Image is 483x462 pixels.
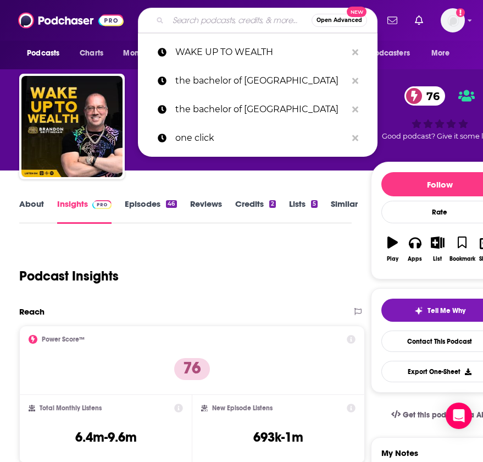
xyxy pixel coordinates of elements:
[175,95,347,124] p: the bachelor of Buckingham palace
[383,11,402,30] a: Show notifications dropdown
[212,404,273,412] h2: New Episode Listens
[73,43,110,64] a: Charts
[269,200,276,208] div: 2
[40,404,102,412] h2: Total Monthly Listens
[92,200,112,209] img: Podchaser Pro
[138,124,377,152] a: one click
[441,8,465,32] span: Logged in as AirwaveMedia
[19,268,119,284] h1: Podcast Insights
[441,8,465,32] button: Show profile menu
[387,256,398,262] div: Play
[426,229,449,269] button: List
[441,8,465,32] img: User Profile
[18,10,124,31] img: Podchaser - Follow, Share and Rate Podcasts
[125,199,176,224] a: Episodes46
[446,403,472,429] div: Open Intercom Messenger
[357,46,410,61] span: For Podcasters
[433,256,442,262] div: List
[415,86,445,106] span: 76
[449,256,475,262] div: Bookmark
[410,11,428,30] a: Show notifications dropdown
[289,199,318,224] a: Lists5
[19,43,74,64] button: open menu
[75,429,137,446] h3: 6.4m-9.6m
[175,67,347,95] p: the bachelor of Buckingham palace
[253,429,303,446] h3: 693k-1m
[311,200,318,208] div: 5
[80,46,103,61] span: Charts
[350,43,426,64] button: open menu
[123,46,162,61] span: Monitoring
[175,38,347,67] p: WAKE UP TO WEALTH
[42,335,85,343] h2: Power Score™
[138,38,377,67] a: WAKE UP TO WEALTH
[168,12,312,29] input: Search podcasts, credits, & more...
[404,229,426,269] button: Apps
[347,7,367,17] span: New
[449,229,476,269] button: Bookmark
[235,199,276,224] a: Credits2
[19,306,45,317] h2: Reach
[19,199,44,224] a: About
[57,199,112,224] a: InsightsPodchaser Pro
[381,229,404,269] button: Play
[138,8,377,33] div: Search podcasts, credits, & more...
[424,43,464,64] button: open menu
[456,8,465,17] svg: Add a profile image
[174,358,210,380] p: 76
[138,67,377,95] a: the bachelor of [GEOGRAPHIC_DATA]
[414,306,423,315] img: tell me why sparkle
[317,18,362,23] span: Open Advanced
[166,200,176,208] div: 46
[312,14,367,27] button: Open AdvancedNew
[175,124,347,152] p: one click
[431,46,450,61] span: More
[27,46,59,61] span: Podcasts
[331,199,358,224] a: Similar
[138,95,377,124] a: the bachelor of [GEOGRAPHIC_DATA]
[404,86,445,106] a: 76
[428,306,465,315] span: Tell Me Why
[408,256,422,262] div: Apps
[21,76,123,177] img: Wake Up to Wealth
[115,43,176,64] button: open menu
[190,199,222,224] a: Reviews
